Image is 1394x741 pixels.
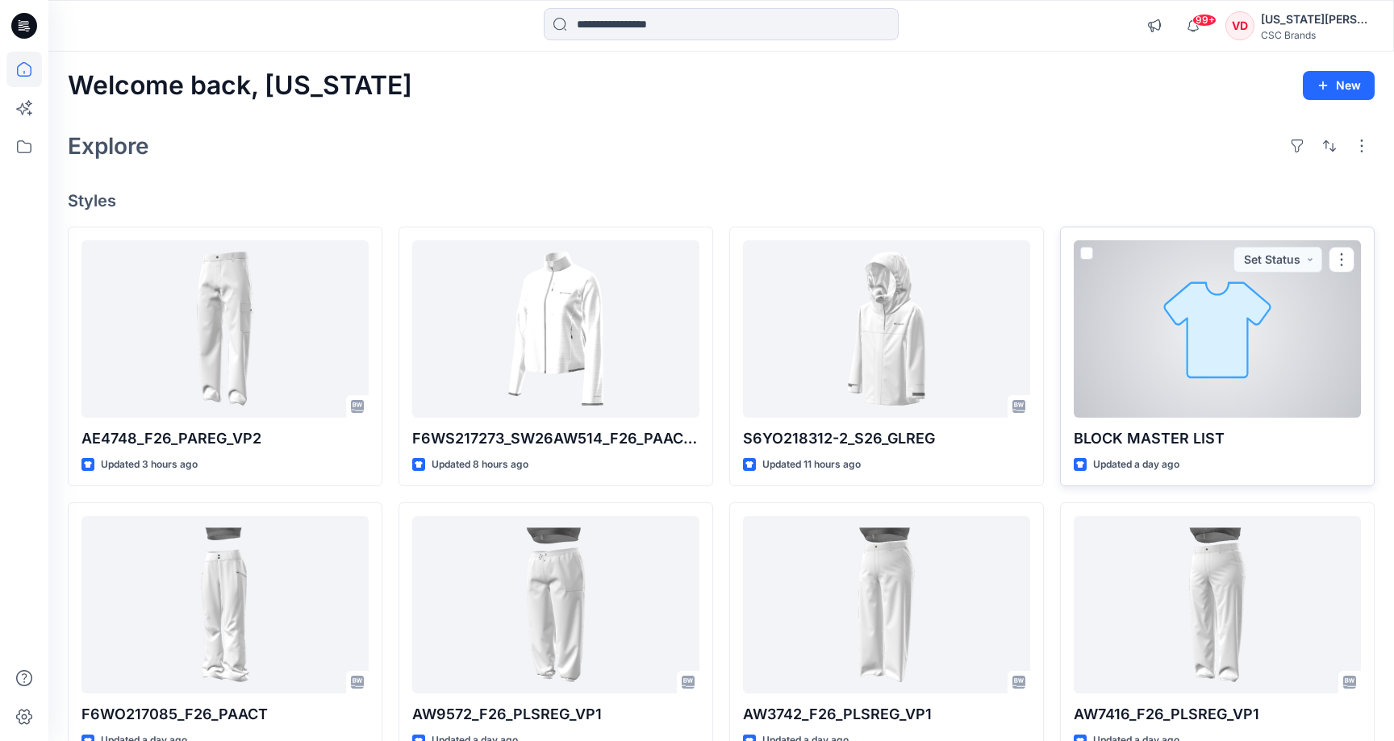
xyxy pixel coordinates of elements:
h2: Explore [68,133,149,159]
p: AW7416_F26_PLSREG_VP1 [1074,703,1361,726]
p: Updated 11 hours ago [762,456,861,473]
p: AW9572_F26_PLSREG_VP1 [412,703,699,726]
div: VD [1225,11,1254,40]
p: Updated 8 hours ago [432,456,528,473]
p: AW3742_F26_PLSREG_VP1 [743,703,1030,726]
h2: Welcome back, [US_STATE] [68,71,412,101]
button: New [1303,71,1375,100]
p: F6WO217085_F26_PAACT [81,703,369,726]
div: [US_STATE][PERSON_NAME] [1261,10,1374,29]
h4: Styles [68,191,1375,210]
a: S6YO218312-2_S26_GLREG [743,240,1030,418]
div: CSC Brands [1261,29,1374,41]
a: AE4748_F26_PAREG_VP2 [81,240,369,418]
span: 99+ [1192,14,1217,27]
a: AW3742_F26_PLSREG_VP1 [743,516,1030,693]
p: AE4748_F26_PAREG_VP2 [81,427,369,450]
p: BLOCK MASTER LIST [1074,427,1361,450]
p: F6WS217273_SW26AW514_F26_PAACT_VFA [412,427,699,450]
a: F6WO217085_F26_PAACT [81,516,369,693]
a: BLOCK MASTER LIST [1074,240,1361,418]
a: AW7416_F26_PLSREG_VP1 [1074,516,1361,693]
p: S6YO218312-2_S26_GLREG [743,427,1030,450]
a: AW9572_F26_PLSREG_VP1 [412,516,699,693]
p: Updated 3 hours ago [101,456,198,473]
p: Updated a day ago [1093,456,1179,473]
a: F6WS217273_SW26AW514_F26_PAACT_VFA [412,240,699,418]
